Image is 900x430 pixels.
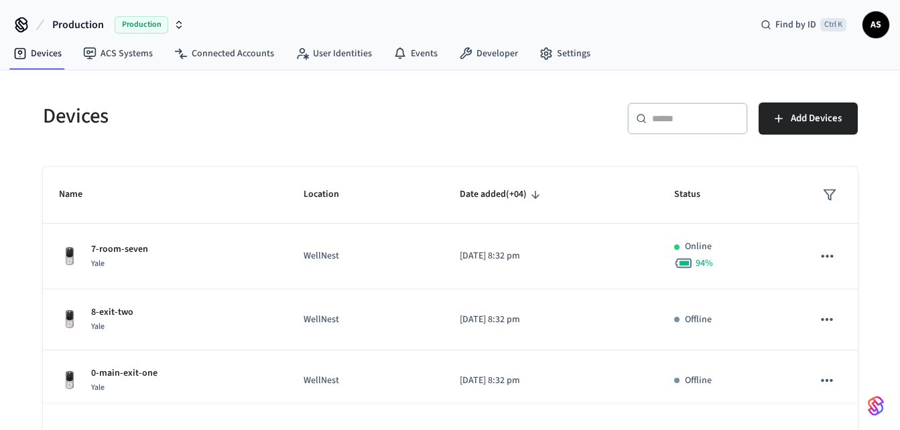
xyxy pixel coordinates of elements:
[460,249,642,263] p: [DATE] 8:32 pm
[52,17,104,33] span: Production
[59,370,80,391] img: Yale Assure Touchscreen Wifi Smart Lock, Satin Nickel, Front
[285,42,383,66] a: User Identities
[72,42,164,66] a: ACS Systems
[91,382,105,393] span: Yale
[750,13,857,37] div: Find by IDCtrl K
[868,395,884,417] img: SeamLogoGradient.69752ec5.svg
[164,42,285,66] a: Connected Accounts
[115,16,168,33] span: Production
[304,249,428,263] p: WellNest
[460,313,642,327] p: [DATE] 8:32 pm
[685,374,712,388] p: Offline
[59,246,80,267] img: Yale Assure Touchscreen Wifi Smart Lock, Satin Nickel, Front
[91,321,105,332] span: Yale
[59,309,80,330] img: Yale Assure Touchscreen Wifi Smart Lock, Satin Nickel, Front
[685,240,712,254] p: Online
[529,42,601,66] a: Settings
[91,258,105,269] span: Yale
[864,13,888,37] span: AS
[304,313,428,327] p: WellNest
[685,313,712,327] p: Offline
[43,102,442,130] h5: Devices
[696,257,713,270] span: 94 %
[674,184,718,205] span: Status
[59,184,100,205] span: Name
[820,18,846,31] span: Ctrl K
[91,305,133,319] p: 8-exit-two
[460,184,544,205] span: Date added(+04)
[759,102,858,135] button: Add Devices
[304,374,428,388] p: WellNest
[91,366,157,380] p: 0-main-exit-one
[791,110,842,127] span: Add Devices
[383,42,448,66] a: Events
[775,18,816,31] span: Find by ID
[3,42,72,66] a: Devices
[862,11,889,38] button: AS
[304,184,357,205] span: Location
[448,42,529,66] a: Developer
[460,374,642,388] p: [DATE] 8:32 pm
[91,242,148,257] p: 7-room-seven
